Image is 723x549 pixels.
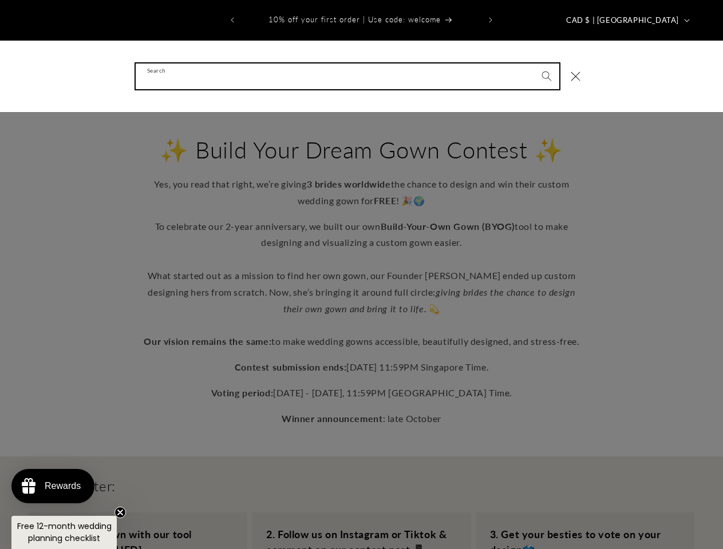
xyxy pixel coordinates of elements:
span: CAD $ | [GEOGRAPHIC_DATA] [566,15,679,26]
span: Free 12-month wedding planning checklist [17,520,112,544]
button: Close [563,63,588,89]
button: Search [534,63,559,89]
button: Close teaser [114,507,126,518]
div: Free 12-month wedding planning checklistClose teaser [11,516,117,549]
button: Previous announcement [220,9,245,31]
div: Rewards [45,481,81,491]
button: Next announcement [478,9,503,31]
span: 10% off your first order | Use code: welcome [268,15,441,24]
button: CAD $ | [GEOGRAPHIC_DATA] [559,9,694,31]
